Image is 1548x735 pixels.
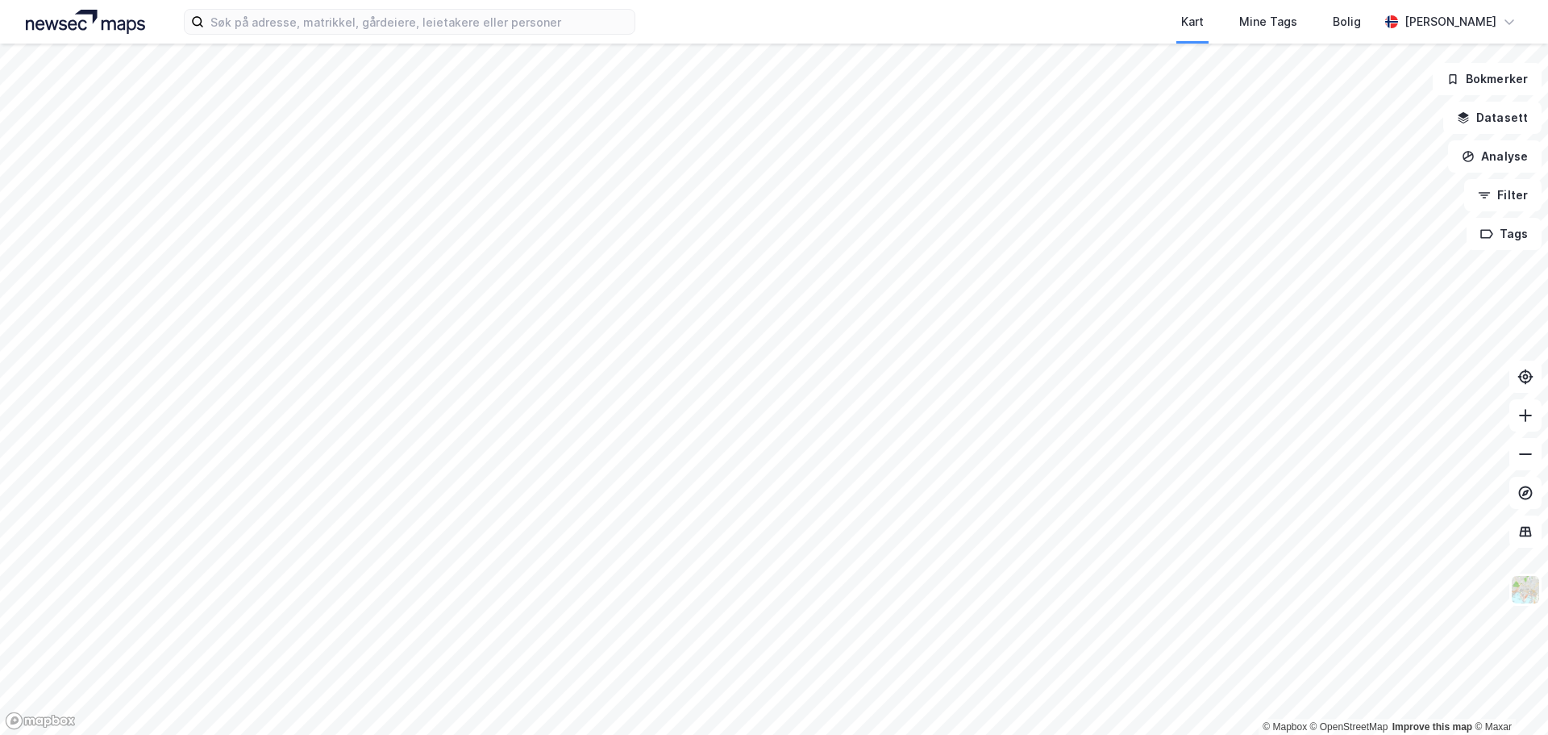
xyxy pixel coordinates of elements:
button: Analyse [1448,140,1542,173]
div: Kontrollprogram for chat [1467,658,1548,735]
img: Z [1510,574,1541,605]
button: Filter [1464,179,1542,211]
iframe: Chat Widget [1467,658,1548,735]
div: [PERSON_NAME] [1404,12,1496,31]
button: Bokmerker [1433,63,1542,95]
input: Søk på adresse, matrikkel, gårdeiere, leietakere eller personer [204,10,635,34]
img: logo.a4113a55bc3d86da70a041830d287a7e.svg [26,10,145,34]
a: Improve this map [1392,721,1472,733]
a: Mapbox [1263,721,1307,733]
div: Mine Tags [1239,12,1297,31]
button: Datasett [1443,102,1542,134]
a: Mapbox homepage [5,712,76,730]
div: Bolig [1333,12,1361,31]
a: OpenStreetMap [1310,721,1388,733]
div: Kart [1181,12,1204,31]
button: Tags [1467,218,1542,250]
